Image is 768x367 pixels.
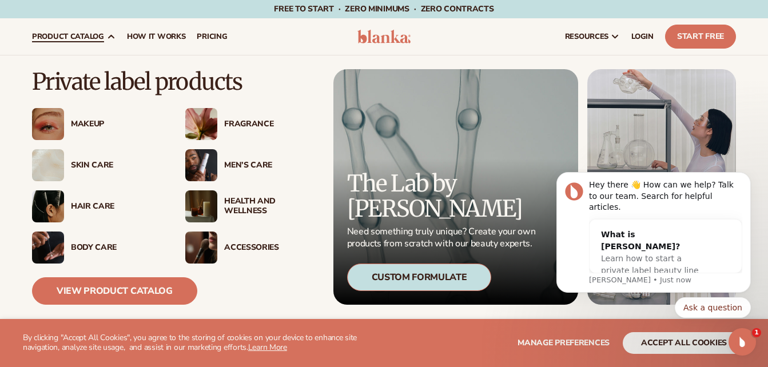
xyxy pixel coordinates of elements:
a: Microscopic product formula. The Lab by [PERSON_NAME] Need something truly unique? Create your ow... [333,69,579,305]
a: Candles and incense on table. Health And Wellness [185,190,316,222]
span: Manage preferences [518,337,610,348]
span: Free to start · ZERO minimums · ZERO contracts [274,3,494,14]
a: Male hand applying moisturizer. Body Care [32,232,162,264]
img: Female hair pulled back with clips. [32,190,64,222]
p: Need something truly unique? Create your own products from scratch with our beauty experts. [347,226,539,250]
img: Candles and incense on table. [185,190,217,222]
a: View Product Catalog [32,277,197,305]
a: Male holding moisturizer bottle. Men’s Care [185,149,316,181]
p: By clicking "Accept All Cookies", you agree to the storing of cookies on your device to enhance s... [23,333,377,353]
div: Body Care [71,243,162,253]
span: resources [565,32,608,41]
div: Skin Care [71,161,162,170]
a: Female with makeup brush. Accessories [185,232,316,264]
a: Learn More [248,342,287,353]
img: Male hand applying moisturizer. [32,232,64,264]
a: Cream moisturizer swatch. Skin Care [32,149,162,181]
span: product catalog [32,32,104,41]
a: pricing [191,18,233,55]
iframe: Intercom live chat [729,328,756,356]
div: Hair Care [71,202,162,212]
img: Female with makeup brush. [185,232,217,264]
span: 1 [752,328,761,337]
div: Men’s Care [224,161,316,170]
div: Fragrance [224,119,316,129]
img: Pink blooming flower. [185,108,217,140]
span: LOGIN [631,32,654,41]
span: pricing [197,32,227,41]
div: Custom Formulate [347,264,492,291]
img: Female in lab with equipment. [587,69,736,305]
a: resources [559,18,626,55]
div: Health And Wellness [224,197,316,216]
a: product catalog [26,18,121,55]
iframe: Intercom notifications message [539,169,768,361]
img: Female with glitter eye makeup. [32,108,64,140]
img: Male holding moisturizer bottle. [185,149,217,181]
a: How It Works [121,18,192,55]
a: Start Free [665,25,736,49]
button: Manage preferences [518,332,610,354]
div: Accessories [224,243,316,253]
p: Private label products [32,69,316,94]
img: logo [357,30,411,43]
a: Pink blooming flower. Fragrance [185,108,316,140]
p: The Lab by [PERSON_NAME] [347,171,539,221]
img: Cream moisturizer swatch. [32,149,64,181]
a: Female with glitter eye makeup. Makeup [32,108,162,140]
a: LOGIN [626,18,659,55]
div: Makeup [71,119,162,129]
span: How It Works [127,32,186,41]
a: Female hair pulled back with clips. Hair Care [32,190,162,222]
